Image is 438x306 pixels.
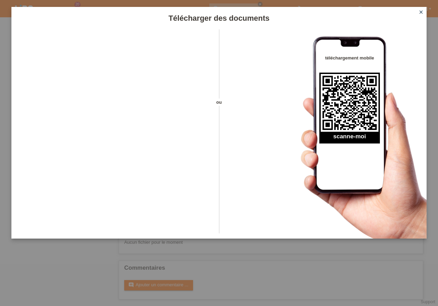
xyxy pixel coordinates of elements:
h4: téléchargement mobile [319,55,380,61]
h1: Télécharger des documents [11,14,427,22]
span: ou [207,99,231,106]
h2: scanne-moi [319,133,380,143]
iframe: Upload [22,47,207,220]
a: close [417,9,426,17]
i: close [418,9,424,15]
